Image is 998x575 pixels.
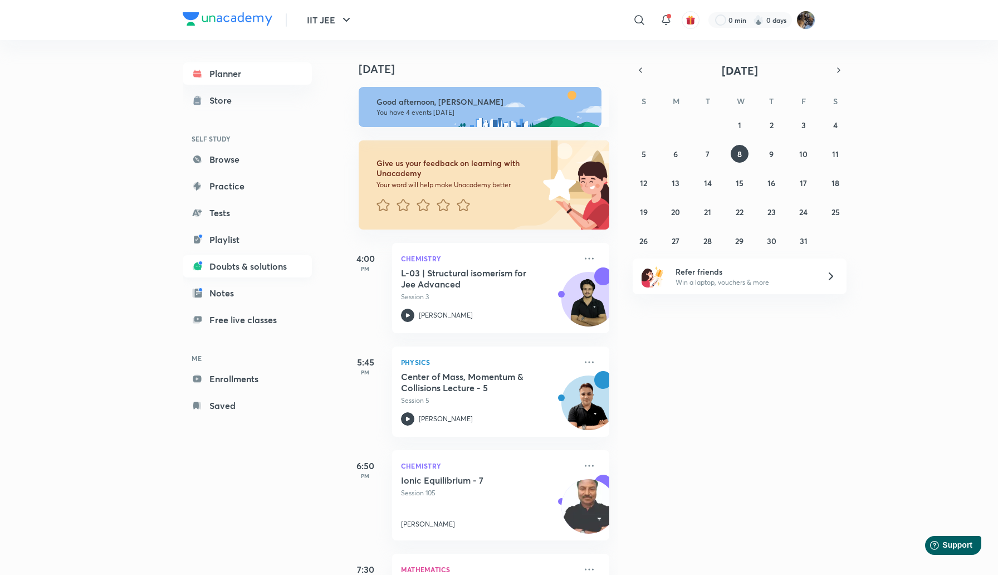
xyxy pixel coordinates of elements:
[640,207,648,217] abbr: October 19, 2025
[642,96,646,106] abbr: Sunday
[376,181,539,189] p: Your word will help make Unacademy better
[401,459,576,472] p: Chemistry
[699,232,717,250] button: October 28, 2025
[831,178,839,188] abbr: October 18, 2025
[704,178,712,188] abbr: October 14, 2025
[770,120,774,130] abbr: October 2, 2025
[376,158,539,178] h6: Give us your feedback on learning with Unacademy
[833,96,838,106] abbr: Saturday
[737,149,742,159] abbr: October 8, 2025
[183,89,312,111] a: Store
[667,203,684,221] button: October 20, 2025
[673,149,678,159] abbr: October 6, 2025
[300,9,360,31] button: IIT JEE
[706,96,710,106] abbr: Tuesday
[401,475,540,486] h5: Ionic Equilibrium - 7
[343,459,388,472] h5: 6:50
[562,382,615,435] img: Avatar
[731,116,749,134] button: October 1, 2025
[419,310,473,320] p: [PERSON_NAME]
[183,62,312,85] a: Planner
[401,267,540,290] h5: L-03 | Structural isomerism for Jee Advanced
[376,108,591,117] p: You have 4 events [DATE]
[800,236,808,246] abbr: October 31, 2025
[831,207,840,217] abbr: October 25, 2025
[722,63,758,78] span: [DATE]
[769,96,774,106] abbr: Thursday
[899,532,986,563] iframe: Help widget launcher
[183,175,312,197] a: Practice
[795,145,813,163] button: October 10, 2025
[832,149,839,159] abbr: October 11, 2025
[762,174,780,192] button: October 16, 2025
[343,355,388,369] h5: 5:45
[731,203,749,221] button: October 22, 2025
[699,174,717,192] button: October 14, 2025
[795,232,813,250] button: October 31, 2025
[672,178,679,188] abbr: October 13, 2025
[676,277,813,287] p: Win a laptop, vouchers & more
[801,120,806,130] abbr: October 3, 2025
[401,292,576,302] p: Session 3
[183,255,312,277] a: Doubts & solutions
[767,178,775,188] abbr: October 16, 2025
[736,207,743,217] abbr: October 22, 2025
[401,371,540,393] h5: Center of Mass, Momentum & Collisions Lecture - 5
[183,368,312,390] a: Enrollments
[183,202,312,224] a: Tests
[795,174,813,192] button: October 17, 2025
[642,265,664,287] img: referral
[401,355,576,369] p: Physics
[562,278,615,332] img: Avatar
[667,174,684,192] button: October 13, 2025
[183,394,312,417] a: Saved
[401,396,576,406] p: Session 5
[735,236,743,246] abbr: October 29, 2025
[183,12,272,26] img: Company Logo
[343,472,388,479] p: PM
[731,232,749,250] button: October 29, 2025
[505,140,609,230] img: feedback_image
[736,178,743,188] abbr: October 15, 2025
[359,87,601,127] img: afternoon
[826,116,844,134] button: October 4, 2025
[639,236,648,246] abbr: October 26, 2025
[826,145,844,163] button: October 11, 2025
[671,207,680,217] abbr: October 20, 2025
[769,149,774,159] abbr: October 9, 2025
[183,129,312,148] h6: SELF STUDY
[183,228,312,251] a: Playlist
[731,174,749,192] button: October 15, 2025
[401,519,455,529] p: [PERSON_NAME]
[826,203,844,221] button: October 25, 2025
[762,145,780,163] button: October 9, 2025
[703,236,712,246] abbr: October 28, 2025
[183,148,312,170] a: Browse
[401,252,576,265] p: Chemistry
[359,62,620,76] h4: [DATE]
[640,178,647,188] abbr: October 12, 2025
[419,414,473,424] p: [PERSON_NAME]
[183,309,312,331] a: Free live classes
[795,203,813,221] button: October 24, 2025
[753,14,764,26] img: streak
[699,203,717,221] button: October 21, 2025
[183,349,312,368] h6: ME
[672,236,679,246] abbr: October 27, 2025
[731,145,749,163] button: October 8, 2025
[183,12,272,28] a: Company Logo
[376,97,591,107] h6: Good afternoon, [PERSON_NAME]
[704,207,711,217] abbr: October 21, 2025
[667,232,684,250] button: October 27, 2025
[343,265,388,272] p: PM
[800,178,807,188] abbr: October 17, 2025
[762,203,780,221] button: October 23, 2025
[676,266,813,277] h6: Refer friends
[682,11,699,29] button: avatar
[699,145,717,163] button: October 7, 2025
[833,120,838,130] abbr: October 4, 2025
[801,96,806,106] abbr: Friday
[209,94,238,107] div: Store
[762,232,780,250] button: October 30, 2025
